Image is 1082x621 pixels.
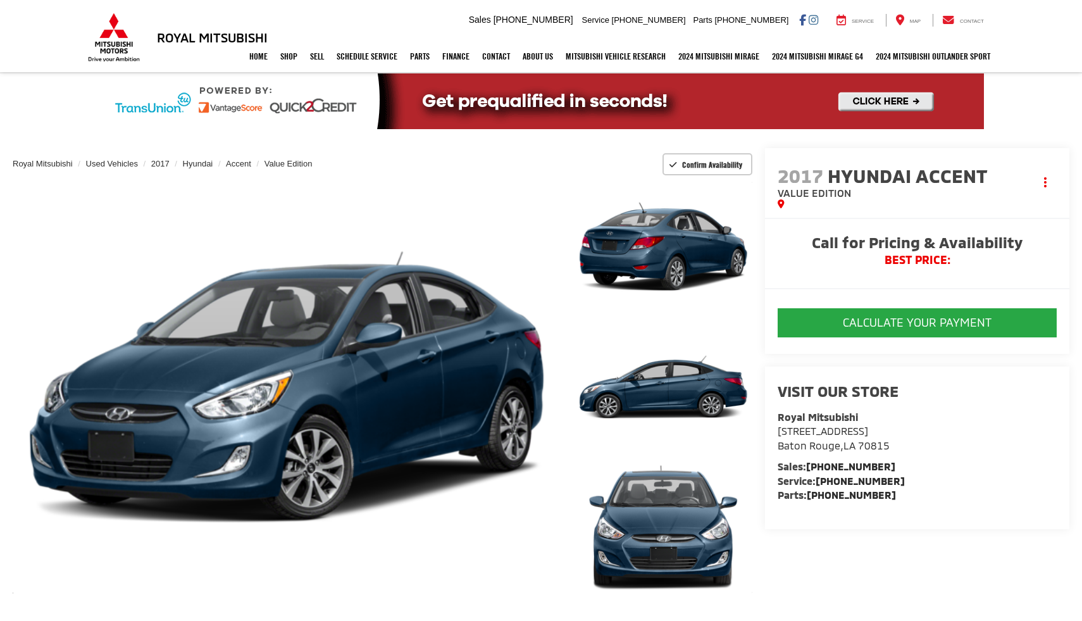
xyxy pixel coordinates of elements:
span: [STREET_ADDRESS] [778,425,868,437]
a: Shop [274,41,304,72]
a: Expand Photo 2 [574,320,752,454]
a: 2024 Mitsubishi Mirage G4 [766,41,869,72]
span: Value Edition [778,187,851,199]
a: Finance [436,41,476,72]
a: Accent [226,159,251,168]
a: 2017 [151,159,170,168]
a: Used Vehicles [86,159,138,168]
a: Contact [933,14,993,27]
a: [PHONE_NUMBER] [806,460,895,472]
img: 2017 Hyundai Accent Value Edition [572,319,754,456]
span: Sales [469,15,491,25]
h2: Visit our Store [778,383,1057,399]
span: [PHONE_NUMBER] [494,15,573,25]
img: Mitsubishi [85,13,142,62]
span: Baton Rouge [778,439,840,451]
img: 2017 Hyundai Accent Value Edition [7,178,566,597]
a: [PHONE_NUMBER] [816,475,905,487]
span: Parts [693,15,712,25]
img: 2017 Hyundai Accent Value Edition [572,460,754,596]
a: About Us [516,41,559,72]
span: Service [582,15,609,25]
a: Hyundai [183,159,213,168]
a: Service [827,14,883,27]
span: Map [910,18,921,24]
a: 2024 Mitsubishi Mirage [672,41,766,72]
a: Contact [476,41,516,72]
img: 2017 Hyundai Accent Value Edition [572,179,754,315]
span: Service [852,18,874,24]
a: Home [243,41,274,72]
a: [PHONE_NUMBER] [807,489,896,501]
a: 2024 Mitsubishi Outlander SPORT [869,41,997,72]
a: Instagram: Click to visit our Instagram page [809,15,818,25]
strong: Parts: [778,489,896,501]
a: [STREET_ADDRESS] Baton Rouge,LA 70815 [778,425,890,451]
span: 70815 [858,439,890,451]
a: Schedule Service: Opens in a new tab [330,41,404,72]
a: Royal Mitsubishi [13,159,73,168]
span: Confirm Availability [682,160,742,170]
a: Value Edition [264,159,313,168]
h3: Royal Mitsubishi [157,30,268,44]
span: dropdown dots [1044,177,1047,187]
button: Confirm Availability [662,153,753,175]
button: Actions [1035,171,1057,193]
a: Mitsubishi Vehicle Research [559,41,672,72]
a: Map [886,14,930,27]
span: , [778,439,890,451]
span: Hyundai Accent [828,164,992,187]
span: Contact [960,18,984,24]
strong: Sales: [778,460,895,472]
span: LA [843,439,855,451]
a: Facebook: Click to visit our Facebook page [799,15,806,25]
span: Call for Pricing & Availability [778,235,1057,254]
a: Parts: Opens in a new tab [404,41,436,72]
a: Expand Photo 3 [574,461,752,594]
img: Quick2Credit [98,73,984,129]
span: [PHONE_NUMBER] [612,15,686,25]
a: Sell [304,41,330,72]
a: Expand Photo 0 [13,180,560,595]
span: BEST PRICE: [778,254,1057,267]
a: Expand Photo 1 [574,180,752,313]
span: [PHONE_NUMBER] [714,15,788,25]
span: 2017 [778,164,823,187]
button: CALCULATE YOUR PAYMENT [778,308,1057,337]
strong: Royal Mitsubishi [778,411,858,423]
strong: Service: [778,475,905,487]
